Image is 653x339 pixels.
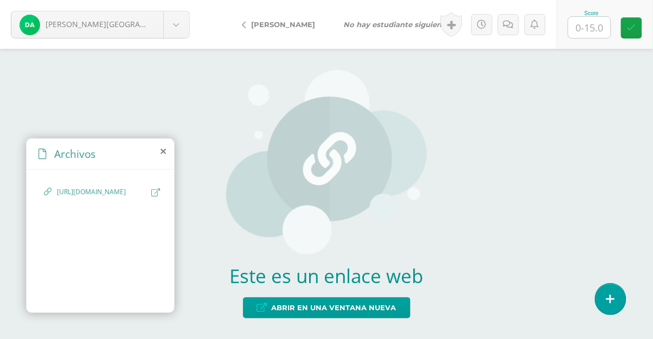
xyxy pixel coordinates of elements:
a: No hay estudiante siguiente [329,11,467,37]
img: url-placeholder.png [226,70,427,254]
span: [PERSON_NAME] [251,20,315,29]
div: Score [568,10,616,16]
span: [URL][DOMAIN_NAME] [57,187,146,197]
h2: Este es un enlace web [226,263,427,289]
img: 8618b6c4788601d51f15582220ef2065.png [20,15,40,35]
input: 0-15.0 [568,17,611,38]
a: [PERSON_NAME] [233,11,329,37]
a: [PERSON_NAME][GEOGRAPHIC_DATA] [11,11,189,38]
span: Abrir en una ventana nueva [272,298,396,318]
span: Archivos [54,146,96,161]
i: close [161,147,166,156]
a: Abrir en una ventana nueva [243,297,411,318]
i: No hay estudiante siguiente [343,20,449,29]
span: [PERSON_NAME][GEOGRAPHIC_DATA] [46,19,182,29]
